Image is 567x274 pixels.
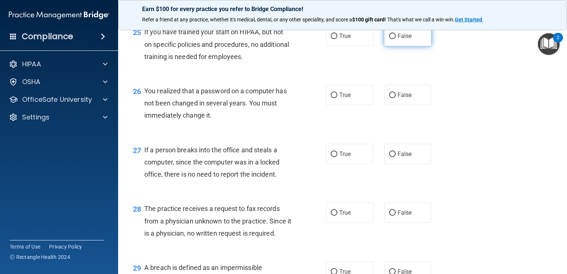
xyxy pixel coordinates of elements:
input: True [331,34,337,39]
input: True [331,93,337,98]
span: 27 [133,146,141,155]
p: OSHA [22,77,41,86]
input: False [389,93,396,98]
a: Privacy Policy [49,243,82,250]
div: 2 [557,38,559,47]
span: 28 [133,205,141,214]
span: False [398,91,412,98]
span: True [339,91,351,98]
a: Get Started [455,17,483,22]
span: If a person breaks into the office and steals a computer, since the computer was in a locked offi... [144,146,279,178]
span: True [339,150,351,157]
input: False [389,152,396,157]
button: Open Resource Center, 2 new notifications [538,33,560,55]
h4: Compliance [22,31,73,42]
span: True [339,209,351,216]
a: HIPAA [9,60,107,69]
span: 25 [133,28,141,37]
strong: Get Started [455,17,482,22]
p: HIPAA [22,60,41,69]
a: Terms of Use [10,243,40,250]
span: True [339,32,351,39]
p: Settings [22,113,49,122]
span: You realized that a password on a computer has not been changed in several years. You must immedi... [144,87,287,119]
span: False [398,32,412,39]
p: Earn $100 for every practice you refer to Bridge Compliance! [142,6,543,13]
span: False [398,209,412,216]
span: Ⓒ Rectangle Health 2024 [10,253,70,261]
span: False [398,150,412,157]
span: If you have trained your staff on HIPAA, but not on specific policies and procedures, no addition... [144,28,289,60]
input: True [331,210,337,216]
input: True [331,152,337,157]
span: 26 [133,87,141,96]
img: PMB logo [9,8,109,22]
span: The practice receives a request to fax records from a physician unknown to the practice. Since it... [144,205,291,237]
input: False [389,34,396,39]
span: 29 [133,264,141,273]
p: OfficeSafe University [22,95,92,104]
input: False [389,210,396,216]
a: OfficeSafe University [9,95,107,104]
a: OSHA [9,77,107,86]
strong: $100 gift card [352,17,385,22]
span: ! That's what we call a win-win. [385,17,455,22]
span: Refer a friend at any practice, whether it's medical, dental, or any other speciality, and score a [142,17,352,22]
a: Settings [9,113,107,122]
